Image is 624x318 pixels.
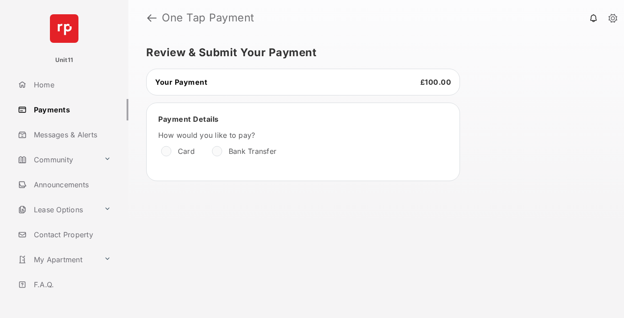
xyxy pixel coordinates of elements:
[162,12,255,23] strong: One Tap Payment
[14,74,128,95] a: Home
[14,174,128,195] a: Announcements
[14,99,128,120] a: Payments
[155,78,207,87] span: Your Payment
[55,56,74,65] p: Unit11
[178,147,195,156] label: Card
[14,274,128,295] a: F.A.Q.
[146,47,599,58] h5: Review & Submit Your Payment
[420,78,452,87] span: £100.00
[14,124,128,145] a: Messages & Alerts
[50,14,78,43] img: svg+xml;base64,PHN2ZyB4bWxucz0iaHR0cDovL3d3dy53My5vcmcvMjAwMC9zdmciIHdpZHRoPSI2NCIgaGVpZ2h0PSI2NC...
[14,149,100,170] a: Community
[14,249,100,270] a: My Apartment
[14,224,128,245] a: Contact Property
[158,131,426,140] label: How would you like to pay?
[229,147,276,156] label: Bank Transfer
[158,115,219,124] span: Payment Details
[14,199,100,220] a: Lease Options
